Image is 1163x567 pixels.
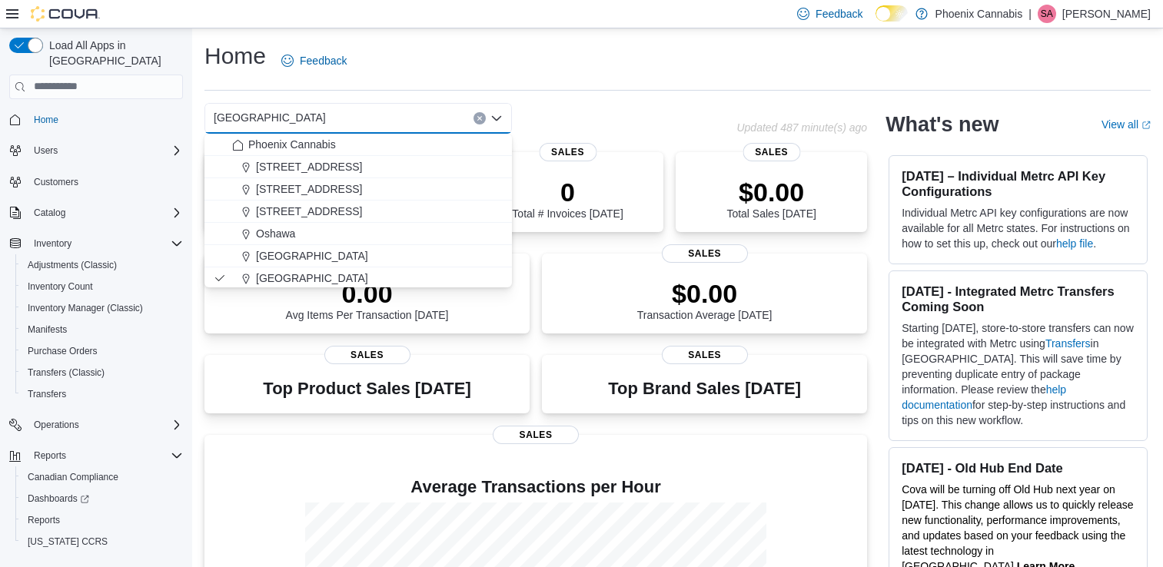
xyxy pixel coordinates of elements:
[726,177,816,220] div: Total Sales [DATE]
[31,6,100,22] img: Cova
[637,278,773,309] p: $0.00
[22,489,183,508] span: Dashboards
[256,226,295,241] span: Oshawa
[1141,121,1151,130] svg: External link
[22,489,95,508] a: Dashboards
[662,244,748,263] span: Sales
[3,414,189,436] button: Operations
[28,388,66,400] span: Transfers
[28,141,64,160] button: Users
[28,514,60,526] span: Reports
[28,416,85,434] button: Operations
[1062,5,1151,23] p: [PERSON_NAME]
[217,478,855,496] h4: Average Transactions per Hour
[34,419,79,431] span: Operations
[1028,5,1032,23] p: |
[204,41,266,71] h1: Home
[816,6,862,22] span: Feedback
[736,121,867,134] p: Updated 487 minute(s) ago
[256,159,362,174] span: [STREET_ADDRESS]
[22,320,183,339] span: Manifests
[22,299,149,317] a: Inventory Manager (Classic)
[22,256,183,274] span: Adjustments (Classic)
[256,204,362,219] span: [STREET_ADDRESS]
[22,363,183,382] span: Transfers (Classic)
[15,383,189,405] button: Transfers
[902,460,1135,476] h3: [DATE] - Old Hub End Date
[34,144,58,157] span: Users
[22,385,183,403] span: Transfers
[22,385,72,403] a: Transfers
[662,346,748,364] span: Sales
[22,532,114,551] a: [US_STATE] CCRS
[22,511,66,529] a: Reports
[1056,237,1093,250] a: help file
[15,340,189,362] button: Purchase Orders
[256,248,368,264] span: [GEOGRAPHIC_DATA]
[28,416,183,434] span: Operations
[22,277,99,296] a: Inventory Count
[28,234,78,253] button: Inventory
[34,207,65,219] span: Catalog
[28,204,71,222] button: Catalog
[15,276,189,297] button: Inventory Count
[28,204,183,222] span: Catalog
[512,177,623,207] p: 0
[204,134,512,156] button: Phoenix Cannabis
[22,256,123,274] a: Adjustments (Classic)
[1045,337,1091,350] a: Transfers
[28,535,108,548] span: [US_STATE] CCRS
[28,141,183,160] span: Users
[204,178,512,201] button: [STREET_ADDRESS]
[3,108,189,131] button: Home
[28,492,89,505] span: Dashboards
[28,173,85,191] a: Customers
[490,112,503,124] button: Close list of options
[3,233,189,254] button: Inventory
[34,449,66,462] span: Reports
[1041,5,1053,23] span: SA
[34,237,71,250] span: Inventory
[3,171,189,193] button: Customers
[493,426,579,444] span: Sales
[204,156,512,178] button: [STREET_ADDRESS]
[22,299,183,317] span: Inventory Manager (Classic)
[902,205,1135,251] p: Individual Metrc API key configurations are now available for all Metrc states. For instructions ...
[512,177,623,220] div: Total # Invoices [DATE]
[15,319,189,340] button: Manifests
[3,140,189,161] button: Users
[28,280,93,293] span: Inventory Count
[539,143,596,161] span: Sales
[743,143,800,161] span: Sales
[28,302,143,314] span: Inventory Manager (Classic)
[286,278,449,321] div: Avg Items Per Transaction [DATE]
[256,181,362,197] span: [STREET_ADDRESS]
[22,277,183,296] span: Inventory Count
[28,345,98,357] span: Purchase Orders
[204,267,512,290] button: [GEOGRAPHIC_DATA]
[902,383,1066,411] a: help documentation
[15,509,189,531] button: Reports
[902,168,1135,199] h3: [DATE] – Individual Metrc API Key Configurations
[204,201,512,223] button: [STREET_ADDRESS]
[474,112,486,124] button: Clear input
[1102,118,1151,131] a: View allExternal link
[256,270,368,286] span: [GEOGRAPHIC_DATA]
[22,342,104,360] a: Purchase Orders
[15,531,189,552] button: [US_STATE] CCRS
[15,466,189,488] button: Canadian Compliance
[28,259,117,271] span: Adjustments (Classic)
[248,137,336,152] span: Phoenix Cannabis
[275,45,353,76] a: Feedback
[15,488,189,509] a: Dashboards
[3,202,189,224] button: Catalog
[204,223,512,245] button: Oshawa
[15,362,189,383] button: Transfers (Classic)
[43,38,183,68] span: Load All Apps in [GEOGRAPHIC_DATA]
[1038,5,1056,23] div: Sam Abdallah
[15,297,189,319] button: Inventory Manager (Classic)
[28,446,183,465] span: Reports
[28,110,183,129] span: Home
[637,278,773,321] div: Transaction Average [DATE]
